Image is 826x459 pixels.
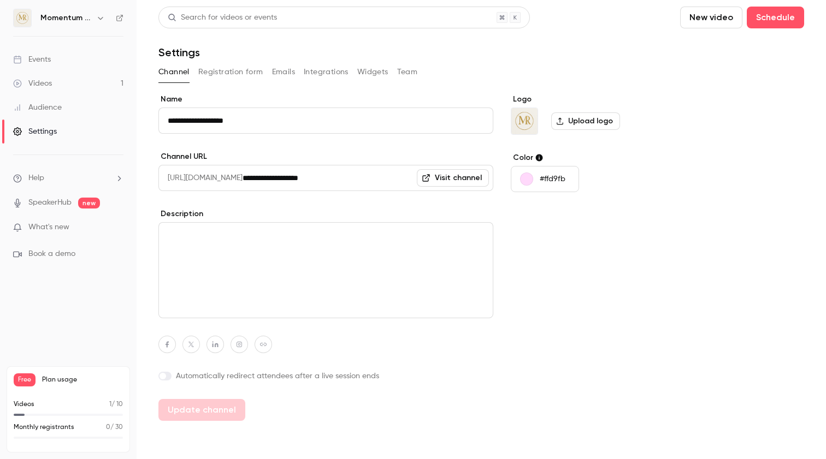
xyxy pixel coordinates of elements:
h1: Settings [158,46,200,59]
label: Upload logo [551,112,620,130]
div: Audience [13,102,62,113]
label: Logo [511,94,678,105]
iframe: Noticeable Trigger [110,223,123,233]
span: 1 [109,401,111,408]
p: Monthly registrants [14,422,74,432]
label: Color [511,152,678,163]
img: Momentum Renaissance [511,108,538,134]
span: Plan usage [42,375,123,384]
div: Search for videos or events [168,12,277,23]
div: Settings [13,126,57,137]
span: Free [14,373,36,386]
p: #ffd9fb [540,174,565,184]
button: New video [680,7,742,28]
button: Integrations [304,63,349,81]
a: Visit channel [417,169,489,187]
p: / 10 [109,400,123,409]
button: Emails [272,63,295,81]
label: Automatically redirect attendees after a live session ends [158,371,493,381]
span: What's new [28,222,69,233]
button: Schedule [747,7,804,28]
span: [URL][DOMAIN_NAME] [158,165,243,191]
button: Widgets [357,63,388,81]
label: Name [158,94,493,105]
button: #ffd9fb [511,166,579,192]
section: Logo [511,94,678,135]
img: Momentum Renaissance [14,9,31,27]
button: Channel [158,63,190,81]
p: / 30 [106,422,123,432]
label: Description [158,208,493,219]
span: 0 [106,424,110,431]
span: Help [28,172,44,184]
a: SpeakerHub [28,197,72,208]
span: Book a demo [28,248,75,260]
h6: Momentum Renaissance [40,13,92,23]
div: Videos [13,78,52,89]
li: help-dropdown-opener [13,172,123,184]
p: Videos [14,400,34,409]
label: Channel URL [158,151,493,162]
div: Events [13,54,51,65]
button: Registration form [198,63,263,81]
span: new [78,198,100,208]
button: Team [397,63,418,81]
